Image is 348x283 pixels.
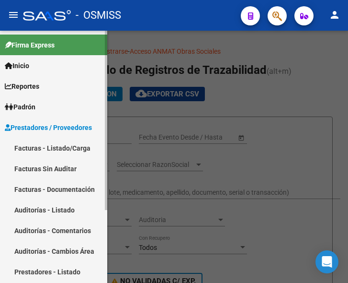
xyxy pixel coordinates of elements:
[5,122,92,133] span: Prestadores / Proveedores
[315,250,338,273] div: Open Intercom Messenger
[329,9,340,21] mat-icon: person
[76,5,121,26] span: - OSMISS
[5,60,29,71] span: Inicio
[5,81,39,92] span: Reportes
[5,40,55,50] span: Firma Express
[8,9,19,21] mat-icon: menu
[5,102,35,112] span: Padrón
